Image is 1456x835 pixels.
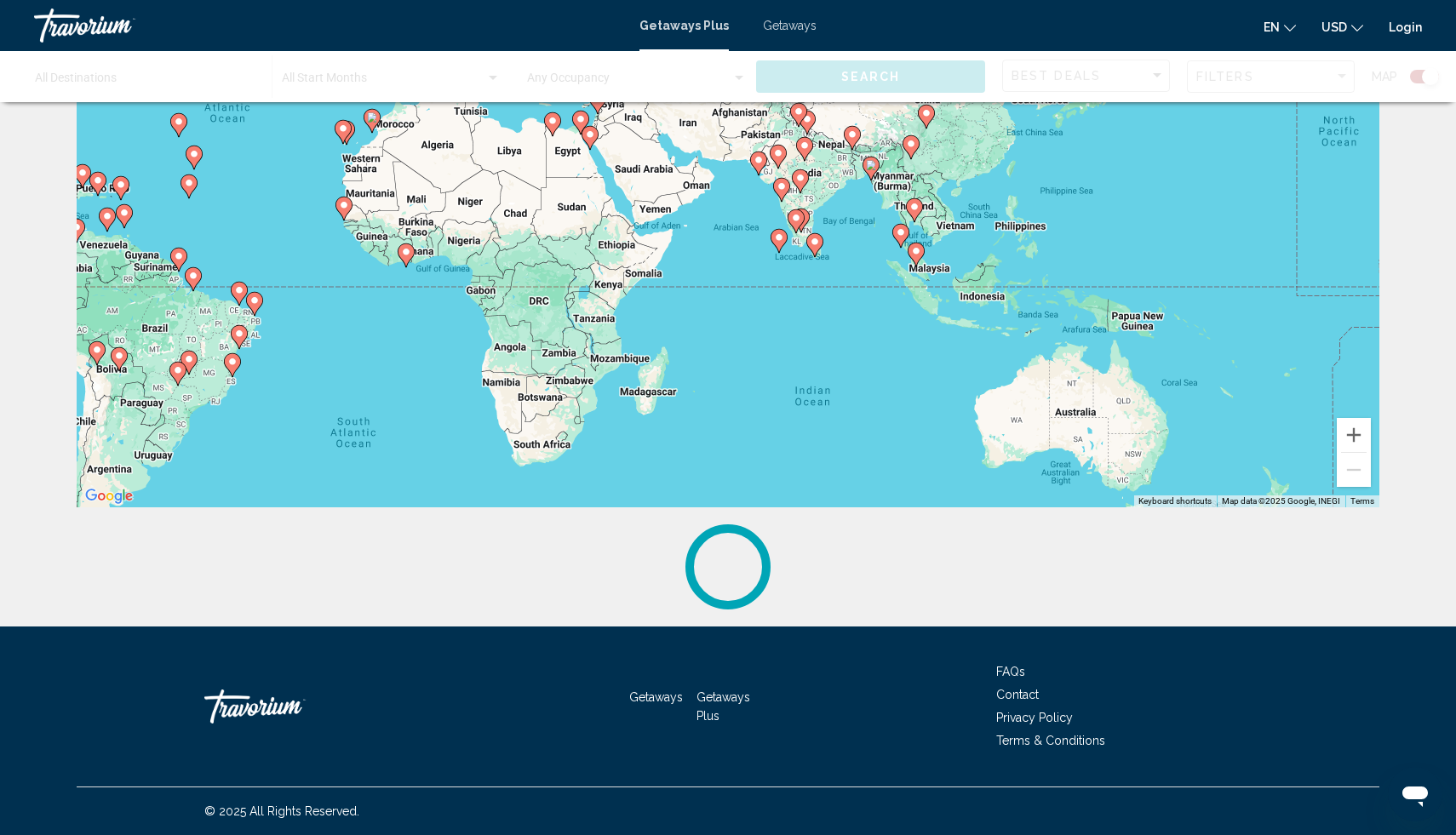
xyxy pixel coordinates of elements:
[1222,496,1340,506] span: Map data ©2025 Google, INEGI
[996,734,1105,747] a: Terms & Conditions
[639,19,729,32] a: Getaways Plus
[204,804,359,818] span: © 2025 All Rights Reserved.
[204,681,375,732] a: Travorium
[1337,418,1371,452] button: Zoom in
[81,485,137,507] img: Google
[629,690,683,704] a: Getaways
[1321,20,1347,34] span: USD
[696,690,750,723] a: Getaways Plus
[34,9,622,43] a: Travorium
[996,688,1039,701] a: Contact
[81,485,137,507] a: Open this area in Google Maps (opens a new window)
[1337,453,1371,487] button: Zoom out
[1138,495,1212,507] button: Keyboard shortcuts
[1350,496,1374,506] a: Terms (opens in new tab)
[1321,14,1363,39] button: Change currency
[996,665,1025,678] a: FAQs
[1388,767,1442,821] iframe: Button to launch messaging window
[1389,20,1422,34] a: Login
[763,19,817,32] a: Getaways
[996,711,1073,724] a: Privacy Policy
[1264,20,1280,34] span: en
[1264,14,1296,39] button: Change language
